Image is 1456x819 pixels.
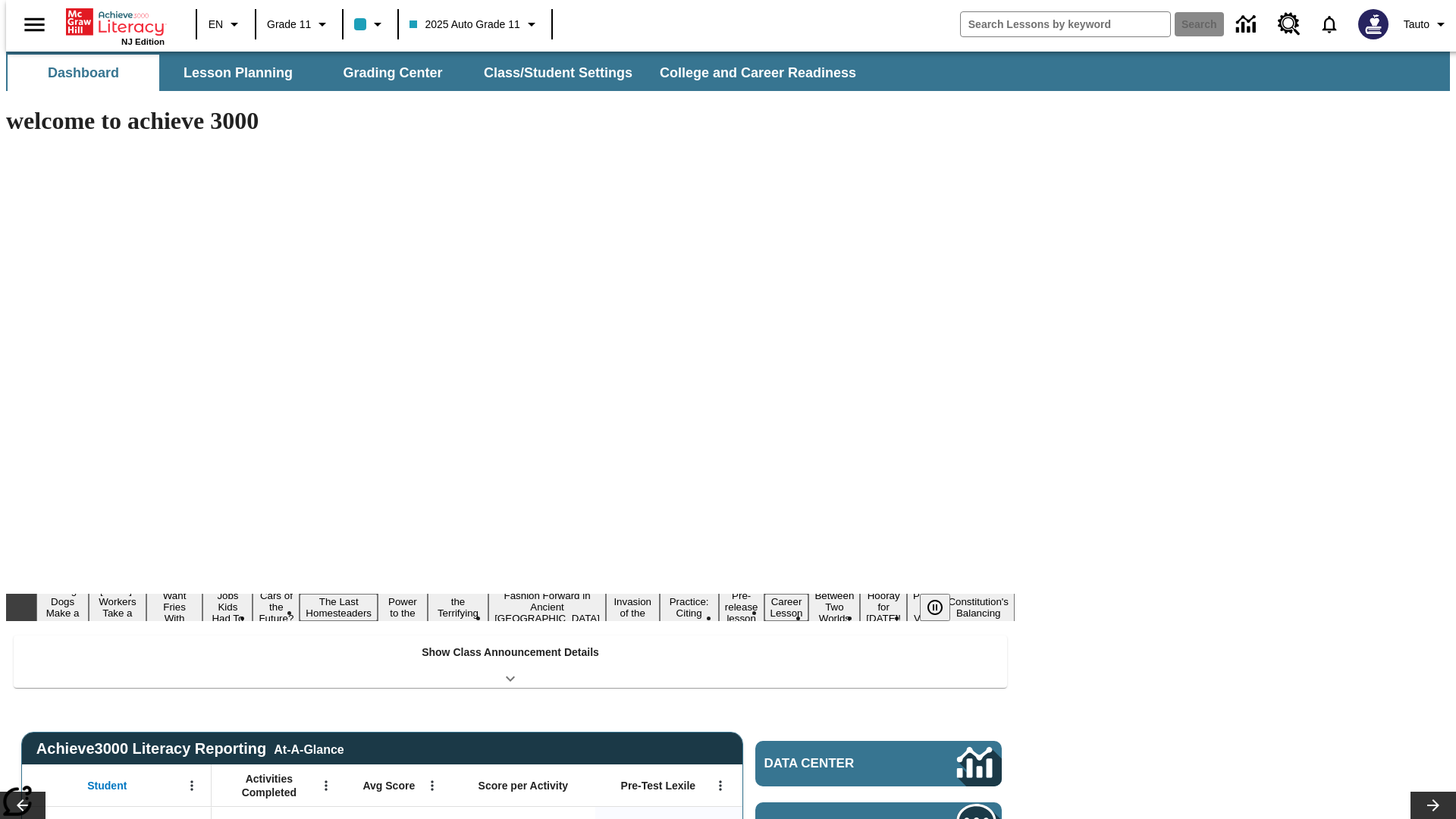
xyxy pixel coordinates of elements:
button: Profile/Settings [1398,11,1456,38]
button: Dashboard [8,55,159,91]
h1: welcome to achieve 3000 [6,107,1015,135]
button: Class: 2025 Auto Grade 11, Select your class [403,11,546,38]
button: Class color is light blue. Change class color [348,11,393,38]
button: Lesson carousel, Next [1410,792,1456,819]
span: Pre-Test Lexile [621,779,696,792]
button: Slide 9 Fashion Forward in Ancient Rome [488,588,606,626]
span: Avg Score [362,779,415,792]
button: Open Menu [421,774,444,797]
button: Slide 15 Hooray for Constitution Day! [860,588,907,626]
button: Slide 14 Between Two Worlds [808,588,860,626]
span: Tauto [1404,17,1429,33]
button: Slide 12 Pre-release lesson [719,588,764,626]
input: search field [961,12,1170,36]
span: Student [87,779,127,792]
button: Language: EN, Select a language [202,11,250,38]
button: Slide 1 Diving Dogs Make a Splash [36,582,89,632]
button: Slide 10 The Invasion of the Free CD [606,582,660,632]
div: SubNavbar [6,52,1450,91]
button: Slide 6 The Last Homesteaders [300,594,378,621]
button: Slide 16 Point of View [907,588,942,626]
button: Slide 13 Career Lesson [764,594,809,621]
a: Data Center [755,741,1002,786]
button: Slide 11 Mixed Practice: Citing Evidence [660,582,719,632]
button: Slide 5 Cars of the Future? [253,588,300,626]
button: Lesson Planning [162,55,314,91]
div: Show Class Announcement Details [14,635,1007,688]
button: Select a new avatar [1349,5,1398,44]
button: Slide 3 Do You Want Fries With That? [146,576,203,638]
p: Show Class Announcement Details [422,645,599,661]
button: Slide 2 Labor Day: Workers Take a Stand [89,582,146,632]
button: Slide 7 Solar Power to the People [378,582,428,632]
button: Grading Center [317,55,469,91]
button: Slide 4 Dirty Jobs Kids Had To Do [202,576,253,638]
div: At-A-Glance [274,740,344,757]
button: Pause [920,594,950,621]
button: Open Menu [315,774,337,797]
span: EN [209,17,223,33]
span: Grade 11 [267,17,311,33]
div: SubNavbar [6,55,870,91]
span: NJ Edition [121,37,165,46]
span: Achieve3000 Literacy Reporting [36,740,344,758]
span: Activities Completed [219,772,319,799]
button: Class/Student Settings [472,55,645,91]
span: Data Center [764,756,906,771]
button: Slide 17 The Constitution's Balancing Act [942,582,1015,632]
a: Resource Center, Will open in new tab [1269,4,1310,45]
a: Data Center [1227,4,1269,45]
button: Open Menu [180,774,203,797]
button: Grade: Grade 11, Select a grade [261,11,337,38]
div: Home [66,5,165,46]
button: College and Career Readiness [648,55,868,91]
span: 2025 Auto Grade 11 [409,17,519,33]
button: Slide 8 Attack of the Terrifying Tomatoes [428,582,488,632]
a: Home [66,7,165,37]
div: Pause [920,594,965,621]
button: Open side menu [12,2,57,47]
a: Notifications [1310,5,1349,44]
span: Score per Activity [479,779,569,792]
button: Open Menu [709,774,732,797]
img: Avatar [1358,9,1389,39]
